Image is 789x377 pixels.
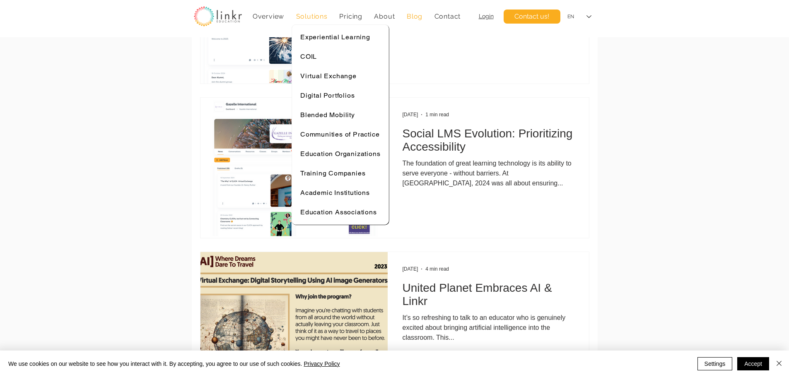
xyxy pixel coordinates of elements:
[300,53,317,60] span: COIL
[300,150,380,158] span: Education Organizations
[300,130,379,138] span: Communities of Practice
[407,12,422,20] span: Blog
[253,12,284,20] span: Overview
[479,13,494,19] a: Login
[370,8,399,24] div: About
[403,158,574,188] div: The foundation of great learning technology is its ability to serve everyone - without barriers. ...
[774,358,784,368] img: Close
[300,72,357,80] span: Virtual Exchange
[514,12,549,21] span: Contact us!
[562,7,597,26] div: Language Selector: English
[403,313,574,343] div: It’s so refreshing to talk to an educator who is genuinely excited about bringing artificial inte...
[697,357,733,370] button: Settings
[292,24,389,225] div: Solutions
[403,112,418,118] span: Mar 20
[296,185,384,201] a: Academic Institutions
[425,112,449,118] span: 1 min read
[335,8,367,24] a: Pricing
[434,12,461,20] span: Contact
[339,12,362,20] span: Pricing
[737,357,769,370] button: Accept
[292,8,332,24] div: Solutions
[403,8,427,24] a: Blog
[430,8,465,24] a: Contact
[403,127,574,154] h2: Social LMS Evolution: Prioritizing Accessibility
[300,208,377,216] span: Education Associations
[304,360,340,367] a: Privacy Policy
[504,10,560,24] a: Contact us!
[296,68,384,84] a: Virtual Exchange
[249,8,465,24] nav: Site
[374,12,395,20] span: About
[296,12,328,20] span: Solutions
[296,126,384,142] a: Communities of Practice
[403,266,418,272] span: Oct 20, 2023
[194,6,242,26] img: linkr_logo_transparentbg.png
[300,169,365,177] span: Training Companies
[300,189,370,197] span: Academic Institutions
[296,107,384,123] a: Blended Mobility
[403,127,574,158] a: Social LMS Evolution: Prioritizing Accessibility
[296,48,384,65] a: COIL
[296,29,384,45] a: Experiential Learning
[403,281,574,308] h2: United Planet Embraces AI & Linkr
[296,87,384,103] a: Digital Portfolios
[300,91,355,99] span: Digital Portfolios
[249,8,289,24] a: Overview
[774,357,784,370] button: Close
[296,204,384,220] a: Education Associations
[300,111,355,119] span: Blended Mobility
[403,281,574,313] a: United Planet Embraces AI & Linkr
[567,13,574,20] div: EN
[425,266,449,272] span: 4 min read
[8,360,340,367] span: We use cookies on our website to see how you interact with it. By accepting, you agree to our use...
[296,165,384,181] a: Training Companies
[296,146,384,162] a: Education Organizations
[300,33,370,41] span: Experiential Learning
